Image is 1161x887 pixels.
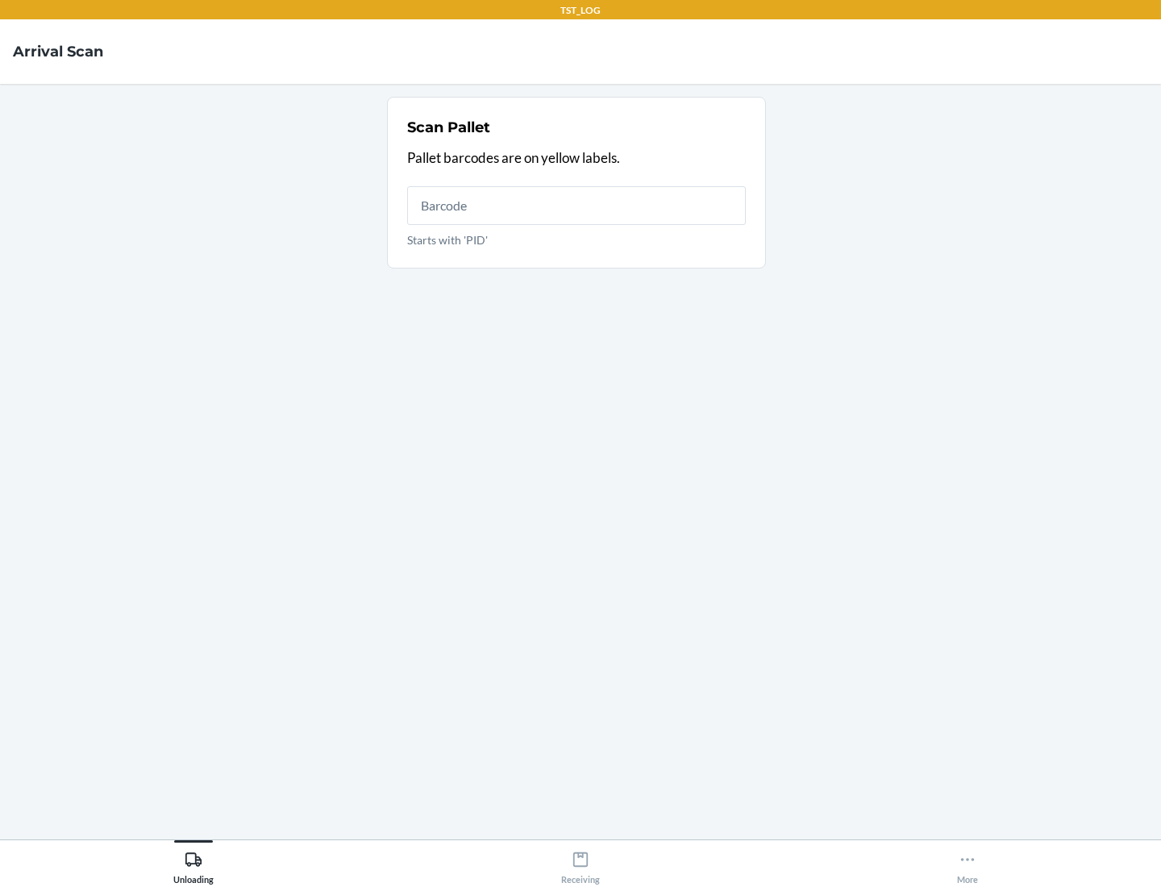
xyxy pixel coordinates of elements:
button: Receiving [387,840,774,885]
p: Starts with 'PID' [407,231,746,248]
p: Pallet barcodes are on yellow labels. [407,148,746,169]
div: Receiving [561,844,600,885]
div: Unloading [173,844,214,885]
h4: Arrival Scan [13,41,103,62]
input: Starts with 'PID' [407,186,746,225]
div: More [957,844,978,885]
p: TST_LOG [560,3,601,18]
button: More [774,840,1161,885]
h2: Scan Pallet [407,117,490,138]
